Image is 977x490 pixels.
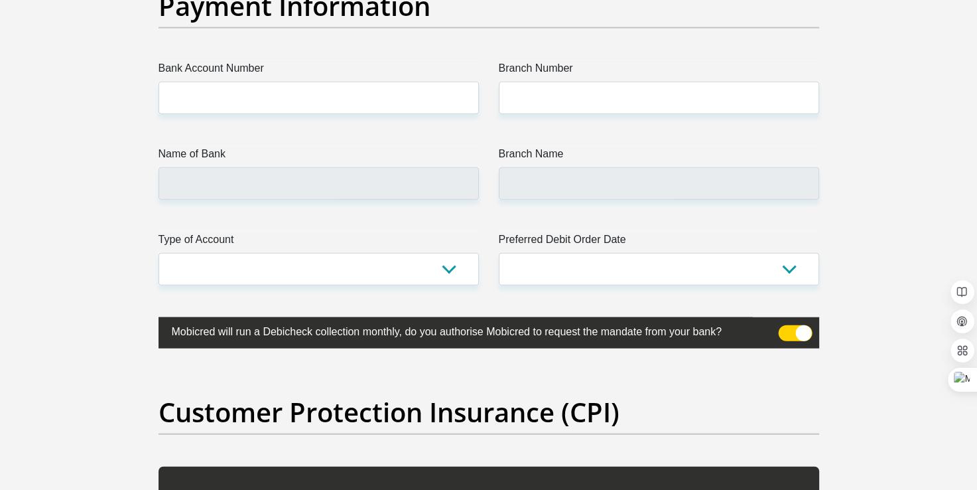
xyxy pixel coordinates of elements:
label: Bank Account Number [159,60,479,82]
input: Branch Name [499,167,819,200]
input: Name of Bank [159,167,479,200]
label: Branch Name [499,146,819,167]
input: Bank Account Number [159,82,479,114]
h2: Customer Protection Insurance (CPI) [159,396,819,428]
label: Mobicred will run a Debicheck collection monthly, do you authorise Mobicred to request the mandat... [159,317,753,343]
label: Preferred Debit Order Date [499,232,819,253]
input: Branch Number [499,82,819,114]
label: Name of Bank [159,146,479,167]
label: Type of Account [159,232,479,253]
label: Branch Number [499,60,819,82]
